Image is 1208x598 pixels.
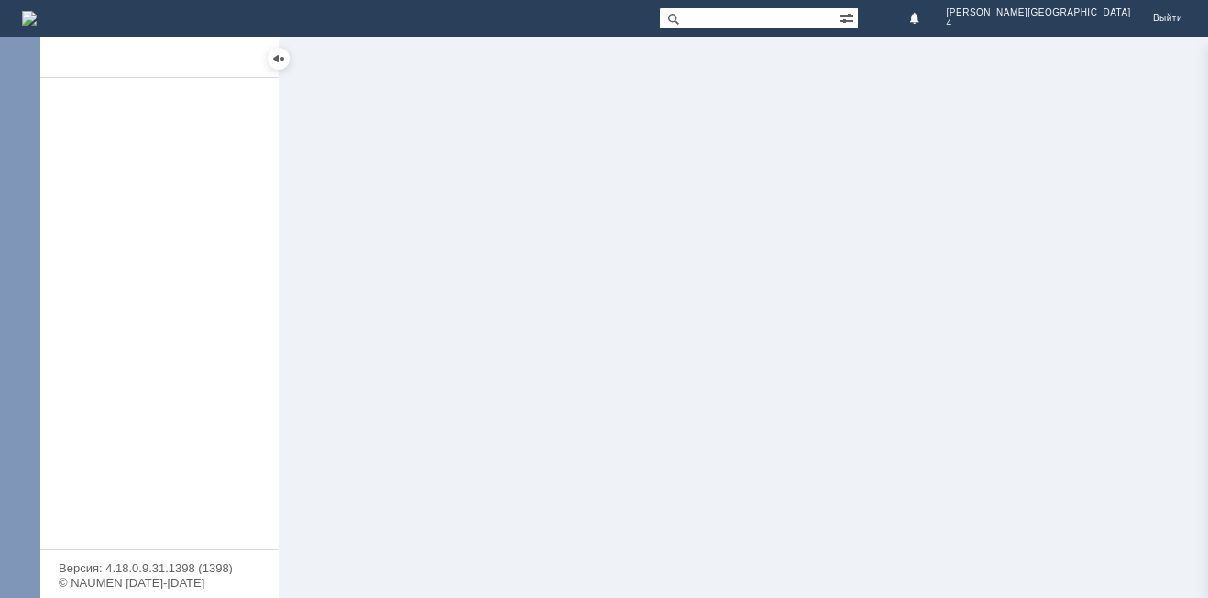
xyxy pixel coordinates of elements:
div: Версия: 4.18.0.9.31.1398 (1398) [59,562,260,574]
span: Расширенный поиск [840,8,858,26]
a: Перейти на домашнюю страницу [22,11,37,26]
span: 4 [947,18,1131,29]
div: © NAUMEN [DATE]-[DATE] [59,577,260,589]
img: logo [22,11,37,26]
span: [PERSON_NAME][GEOGRAPHIC_DATA] [947,7,1131,18]
div: Скрыть меню [268,48,290,70]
